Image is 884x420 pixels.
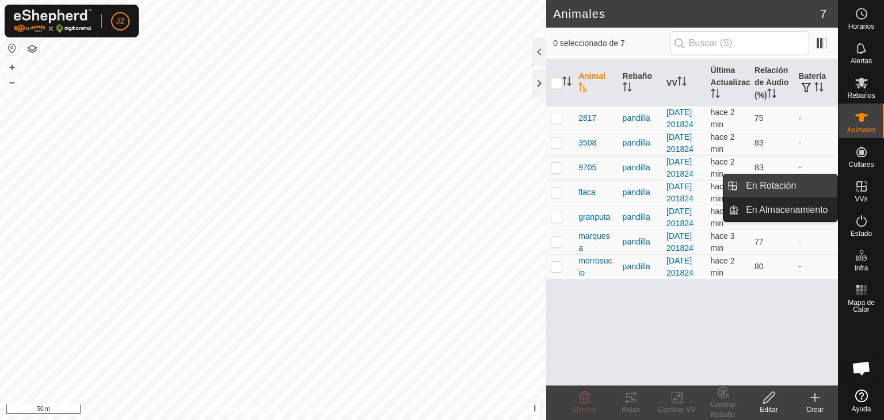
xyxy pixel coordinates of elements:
[794,131,838,155] td: -
[755,138,764,147] span: 83
[700,399,746,420] div: Cambiar Rebaño
[662,60,706,106] th: VV
[528,402,541,415] button: i
[572,406,597,414] span: Eliminar
[750,60,794,106] th: Relación de Audio (%)
[623,137,657,149] div: pandilla
[562,78,571,87] p-sorticon: Activar para ordenar
[723,198,837,222] li: En Almacenamiento
[794,106,838,131] td: -
[706,60,750,106] th: Última Actualización
[666,132,694,154] a: [DATE] 201824
[841,299,881,313] span: Mapa de Calor
[711,231,735,253] span: 1 sept 2025, 9:47
[739,198,837,222] a: En Almacenamiento
[851,58,872,64] span: Alertas
[116,15,125,27] span: J2
[578,255,613,279] span: morrosucio
[711,90,720,100] p-sorticon: Activar para ordenar
[755,163,764,172] span: 83
[578,230,613,254] span: marquesa
[677,78,687,87] p-sorticon: Activar para ordenar
[794,155,838,180] td: -
[739,174,837,197] a: En Rotación
[623,186,657,198] div: pandilla
[553,37,669,49] span: 0 seleccionado de 7
[574,60,618,106] th: Animal
[794,230,838,254] td: -
[792,404,838,415] div: Crear
[847,127,875,133] span: Animales
[578,137,596,149] span: 3508
[623,162,657,174] div: pandilla
[847,92,875,99] span: Rebaños
[848,161,874,168] span: Collares
[578,211,610,223] span: granputa
[534,403,536,413] span: i
[623,236,657,248] div: pandilla
[670,31,809,55] input: Buscar (S)
[820,5,826,22] span: 7
[746,203,828,217] span: En Almacenamiento
[711,256,735,277] span: 1 sept 2025, 9:47
[214,405,280,415] a: Política de Privacidad
[578,162,596,174] span: 9705
[5,60,19,74] button: +
[839,385,884,417] a: Ayuda
[814,84,824,93] p-sorticon: Activar para ordenar
[623,84,632,93] p-sorticon: Activar para ordenar
[623,261,657,273] div: pandilla
[5,75,19,89] button: –
[767,90,776,100] p-sorticon: Activar para ordenar
[654,404,700,415] div: Cambiar VV
[553,7,820,21] h2: Animales
[666,108,694,129] a: [DATE] 201824
[666,157,694,178] a: [DATE] 201824
[623,211,657,223] div: pandilla
[711,207,735,228] span: 1 sept 2025, 9:47
[794,60,838,106] th: Batería
[666,256,694,277] a: [DATE] 201824
[666,207,694,228] a: [DATE] 201824
[666,231,694,253] a: [DATE] 201824
[723,174,837,197] li: En Rotación
[746,179,796,193] span: En Rotación
[855,196,867,203] span: VVs
[794,254,838,279] td: -
[578,112,596,124] span: 2817
[623,112,657,124] div: pandilla
[14,9,92,33] img: Logo Gallagher
[851,230,872,237] span: Estado
[755,237,764,246] span: 77
[608,404,654,415] div: Rutas
[711,157,735,178] span: 1 sept 2025, 9:47
[711,132,735,154] span: 1 sept 2025, 9:47
[844,351,879,385] a: Chat abierto
[711,182,735,203] span: 1 sept 2025, 9:47
[618,60,662,106] th: Rebaño
[666,182,694,203] a: [DATE] 201824
[5,41,19,55] button: Restablecer Mapa
[294,405,333,415] a: Contáctenos
[578,84,588,93] p-sorticon: Activar para ordenar
[578,186,596,198] span: flaca
[852,406,871,413] span: Ayuda
[755,262,764,271] span: 80
[854,265,868,272] span: Infra
[746,404,792,415] div: Editar
[848,23,874,30] span: Horarios
[755,113,764,123] span: 75
[25,42,39,56] button: Capas del Mapa
[711,108,735,129] span: 1 sept 2025, 9:47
